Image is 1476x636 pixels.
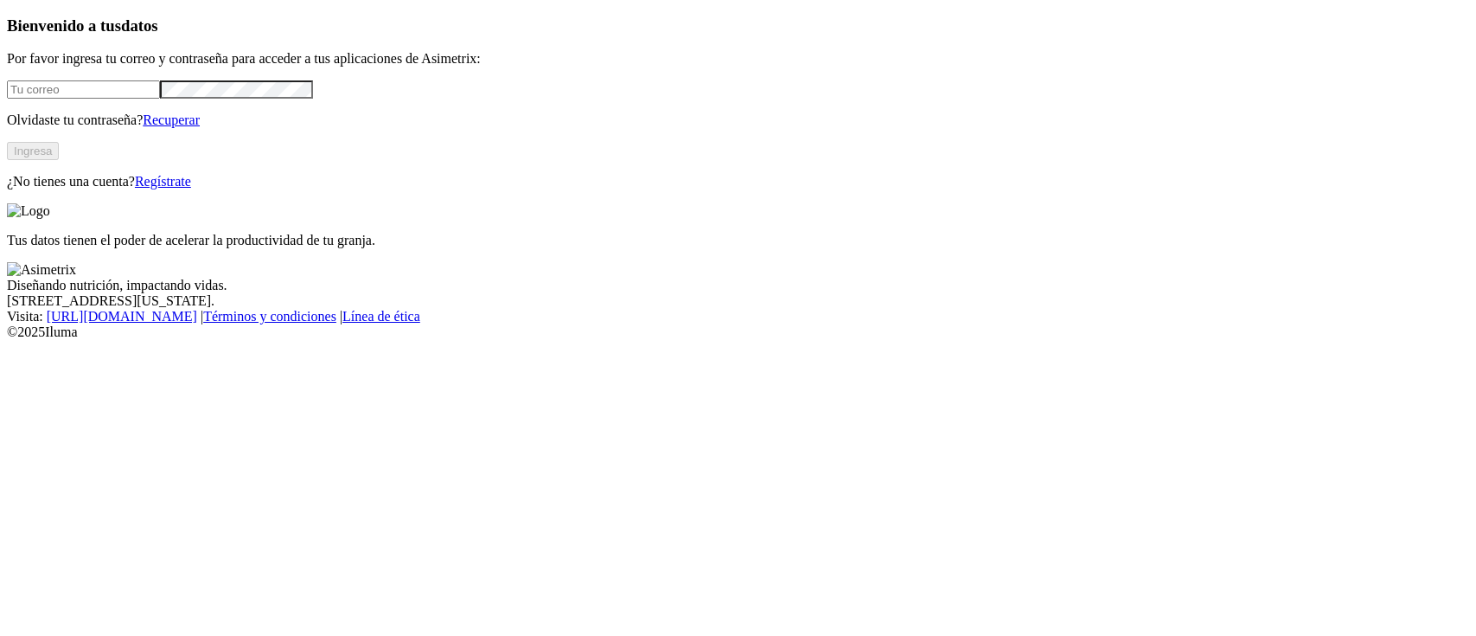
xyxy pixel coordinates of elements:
div: © 2025 Iluma [7,324,1469,340]
a: Recuperar [143,112,200,127]
span: datos [121,16,158,35]
p: Por favor ingresa tu correo y contraseña para acceder a tus aplicaciones de Asimetrix: [7,51,1469,67]
a: Regístrate [135,174,191,189]
button: Ingresa [7,142,59,160]
div: [STREET_ADDRESS][US_STATE]. [7,293,1469,309]
div: Visita : | | [7,309,1469,324]
a: Términos y condiciones [203,309,336,324]
p: ¿No tienes una cuenta? [7,174,1469,190]
img: Asimetrix [7,262,76,278]
a: [URL][DOMAIN_NAME] [47,309,197,324]
div: Diseñando nutrición, impactando vidas. [7,278,1469,293]
img: Logo [7,203,50,219]
input: Tu correo [7,80,160,99]
p: Tus datos tienen el poder de acelerar la productividad de tu granja. [7,233,1469,248]
h3: Bienvenido a tus [7,16,1469,35]
p: Olvidaste tu contraseña? [7,112,1469,128]
a: Línea de ética [342,309,420,324]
